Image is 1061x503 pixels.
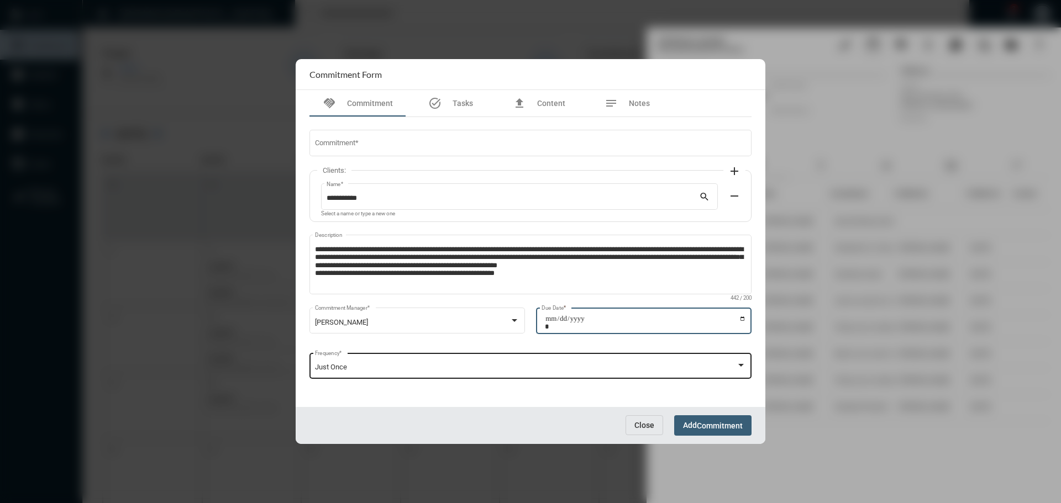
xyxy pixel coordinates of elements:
span: Tasks [453,99,473,108]
span: Close [634,421,654,430]
span: Just Once [315,363,347,371]
mat-hint: 442 / 200 [731,295,752,301]
span: Notes [629,99,650,108]
span: [PERSON_NAME] [315,318,368,326]
span: Content [537,99,565,108]
span: Commitment [697,421,743,430]
mat-icon: add [728,165,741,178]
label: Clients: [317,166,351,174]
button: AddCommitment [674,415,752,436]
span: Add [683,421,743,430]
mat-hint: Select a name or type a new one [321,211,395,217]
mat-icon: search [699,191,712,204]
button: Close [626,415,663,435]
mat-icon: notes [605,97,618,110]
mat-icon: remove [728,189,741,203]
mat-icon: handshake [323,97,336,110]
mat-icon: file_upload [513,97,526,110]
h2: Commitment Form [309,69,382,80]
mat-icon: task_alt [428,97,442,110]
span: Commitment [347,99,393,108]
